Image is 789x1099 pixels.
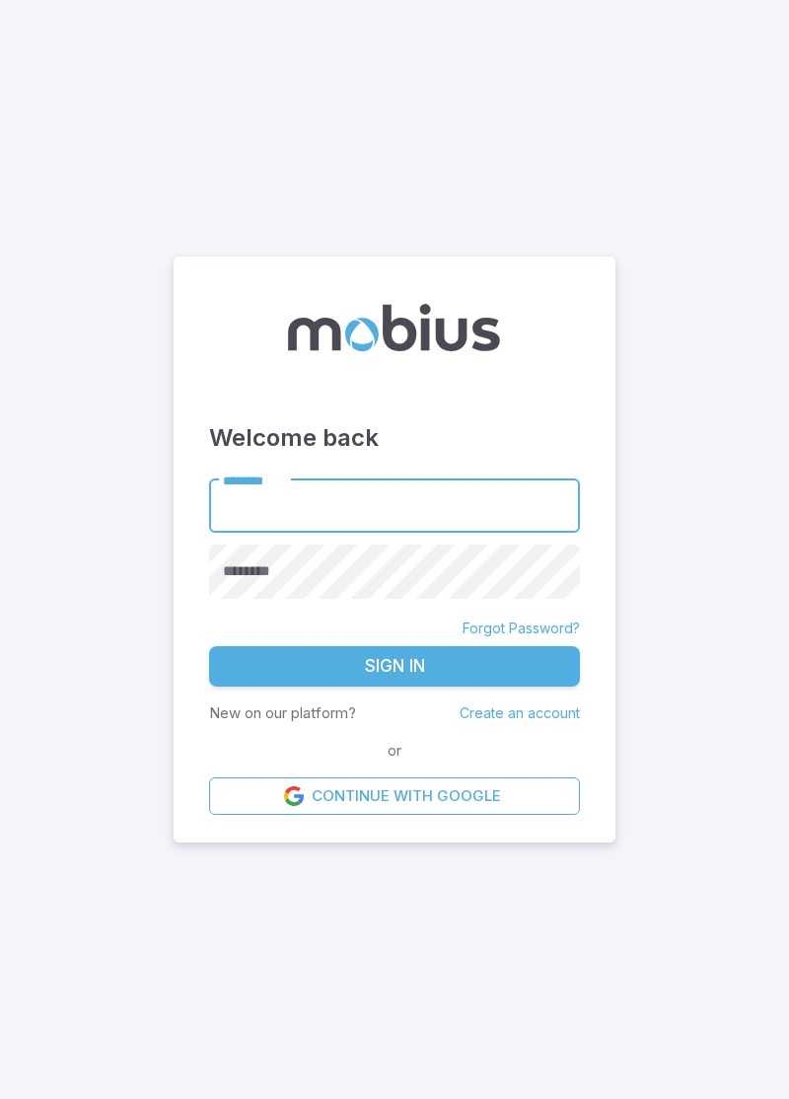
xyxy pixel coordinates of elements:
[209,777,580,815] a: Continue with Google
[463,619,580,638] a: Forgot Password?
[460,704,580,721] a: Create an account
[383,740,406,762] span: or
[209,646,580,688] button: Sign In
[209,420,580,456] h3: Welcome back
[209,702,356,724] p: New on our platform?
